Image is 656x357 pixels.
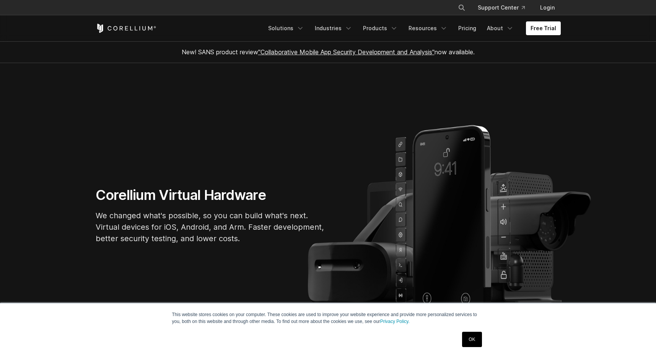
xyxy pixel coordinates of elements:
a: Resources [404,21,452,35]
a: Corellium Home [96,24,156,33]
a: Support Center [472,1,531,15]
a: Solutions [264,21,309,35]
a: Products [358,21,402,35]
a: Pricing [454,21,481,35]
a: "Collaborative Mobile App Security Development and Analysis" [258,48,435,56]
div: Navigation Menu [449,1,561,15]
a: About [482,21,518,35]
p: We changed what's possible, so you can build what's next. Virtual devices for iOS, Android, and A... [96,210,325,244]
a: OK [462,332,482,347]
button: Search [455,1,469,15]
a: Privacy Policy. [380,319,410,324]
a: Free Trial [526,21,561,35]
p: This website stores cookies on your computer. These cookies are used to improve your website expe... [172,311,484,325]
a: Login [534,1,561,15]
h1: Corellium Virtual Hardware [96,187,325,204]
a: Industries [310,21,357,35]
span: New! SANS product review now available. [182,48,475,56]
div: Navigation Menu [264,21,561,35]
